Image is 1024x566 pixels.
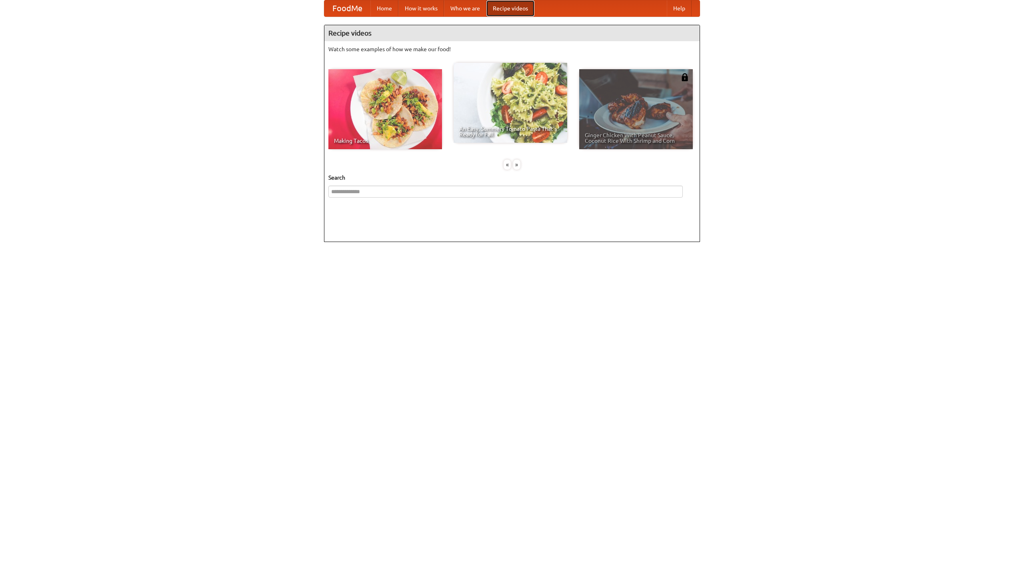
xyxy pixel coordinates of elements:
h4: Recipe videos [324,25,700,41]
a: Who we are [444,0,486,16]
span: Making Tacos [334,138,436,144]
a: An Easy, Summery Tomato Pasta That's Ready for Fall [454,63,567,143]
a: How it works [398,0,444,16]
img: 483408.png [681,73,689,81]
a: Making Tacos [328,69,442,149]
a: FoodMe [324,0,370,16]
a: Recipe videos [486,0,534,16]
h5: Search [328,174,696,182]
a: Help [667,0,692,16]
a: Home [370,0,398,16]
div: « [504,160,511,170]
div: » [513,160,520,170]
p: Watch some examples of how we make our food! [328,45,696,53]
span: An Easy, Summery Tomato Pasta That's Ready for Fall [459,126,562,137]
